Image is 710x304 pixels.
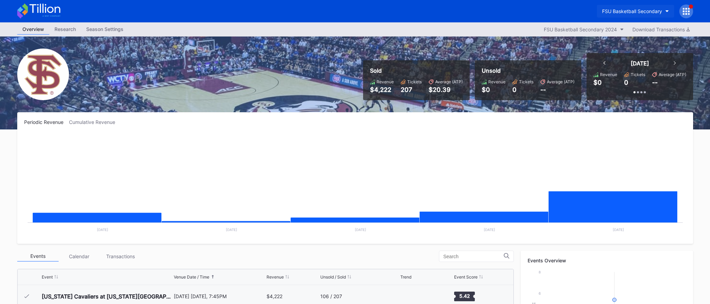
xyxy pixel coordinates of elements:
div: Revenue [267,274,284,280]
div: Event [42,274,53,280]
div: Cumulative Revenue [69,119,121,125]
svg: Chart title [24,134,686,237]
text: [DATE] [97,228,108,232]
div: 207 [401,86,422,93]
text: [DATE] [355,228,366,232]
div: Research [49,24,81,34]
div: Revenue [377,79,394,84]
div: $0 [482,86,506,93]
div: [DATE] [DATE], 7:45PM [174,293,265,299]
div: Tickets [519,79,533,84]
img: Florida-State.png [17,49,69,100]
div: 0 [624,79,628,86]
button: FSU Basketball Secondary 2024 [540,25,627,34]
div: Events Overview [528,258,686,263]
div: FSU Basketball Secondary [602,8,662,14]
div: Events [17,251,59,262]
div: Average (ATP) [547,79,574,84]
div: 106 / 207 [320,293,342,299]
div: Tickets [407,79,422,84]
text: 8 [539,270,541,274]
div: Tickets [631,72,645,77]
div: Average (ATP) [435,79,463,84]
div: [DATE] [631,60,649,67]
text: [DATE] [484,228,495,232]
div: [US_STATE] Cavaliers at [US_STATE][GEOGRAPHIC_DATA] Seminoles Mens Basketball [42,293,172,300]
div: 0 [512,86,533,93]
div: $4,222 [370,86,394,93]
div: Trend [400,274,411,280]
text: 6 [539,291,541,295]
button: FSU Basketball Secondary [597,5,674,18]
text: [DATE] [226,228,237,232]
div: Season Settings [81,24,129,34]
a: Season Settings [81,24,129,35]
text: 5.42 [459,293,470,298]
div: $0 [593,79,602,86]
div: Sold [370,67,463,74]
div: Calendar [59,251,100,262]
div: Periodic Revenue [24,119,69,125]
a: Research [49,24,81,35]
text: [DATE] [613,228,624,232]
div: Event Score [454,274,478,280]
input: Search [443,254,504,259]
div: $4,222 [267,293,282,299]
div: Revenue [488,79,506,84]
div: $20.39 [429,86,463,93]
a: Overview [17,24,49,35]
div: Average (ATP) [659,72,686,77]
div: Download Transactions [632,27,690,32]
div: Revenue [600,72,617,77]
div: Transactions [100,251,141,262]
div: -- [652,79,658,86]
div: Unsold [482,67,574,74]
button: Download Transactions [629,25,693,34]
div: Unsold / Sold [320,274,346,280]
div: FSU Basketball Secondary 2024 [544,27,617,32]
div: Venue Date / Time [174,274,209,280]
div: -- [540,86,574,93]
